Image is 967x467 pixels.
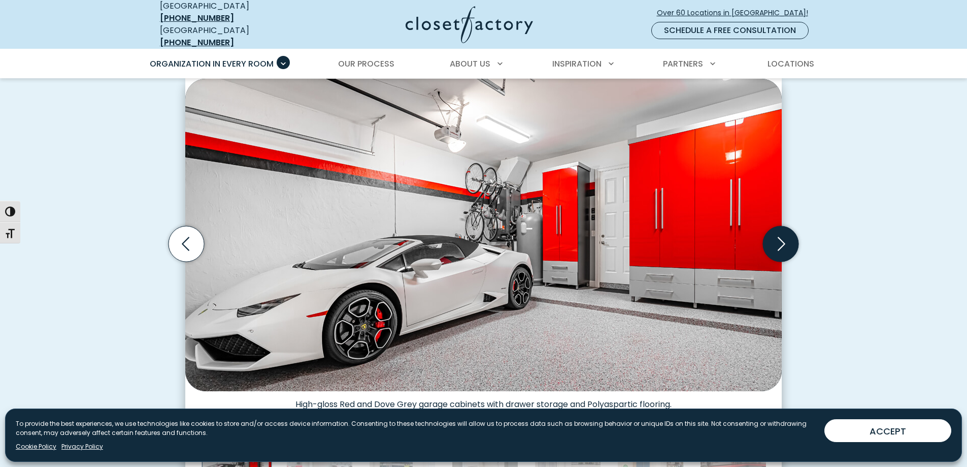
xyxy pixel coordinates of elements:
[150,58,274,70] span: Organization in Every Room
[160,12,234,24] a: [PHONE_NUMBER]
[657,8,816,18] span: Over 60 Locations in [GEOGRAPHIC_DATA]!
[450,58,490,70] span: About Us
[164,222,208,266] button: Previous slide
[552,58,602,70] span: Inspiration
[143,50,825,78] nav: Primary Menu
[656,4,817,22] a: Over 60 Locations in [GEOGRAPHIC_DATA]!
[824,419,951,442] button: ACCEPT
[406,6,533,43] img: Closet Factory Logo
[16,419,816,438] p: To provide the best experiences, we use technologies like cookies to store and/or access device i...
[160,24,307,49] div: [GEOGRAPHIC_DATA]
[338,58,394,70] span: Our Process
[759,222,803,266] button: Next slide
[16,442,56,451] a: Cookie Policy
[160,37,234,48] a: [PHONE_NUMBER]
[61,442,103,451] a: Privacy Policy
[651,22,809,39] a: Schedule a Free Consultation
[185,391,782,410] figcaption: High-gloss Red and Dove Grey garage cabinets with drawer storage and Polyaspartic flooring.
[185,79,782,391] img: Luxury sports garage with high-gloss red cabinetry, gray base drawers, and vertical bike racks
[768,58,814,70] span: Locations
[663,58,703,70] span: Partners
